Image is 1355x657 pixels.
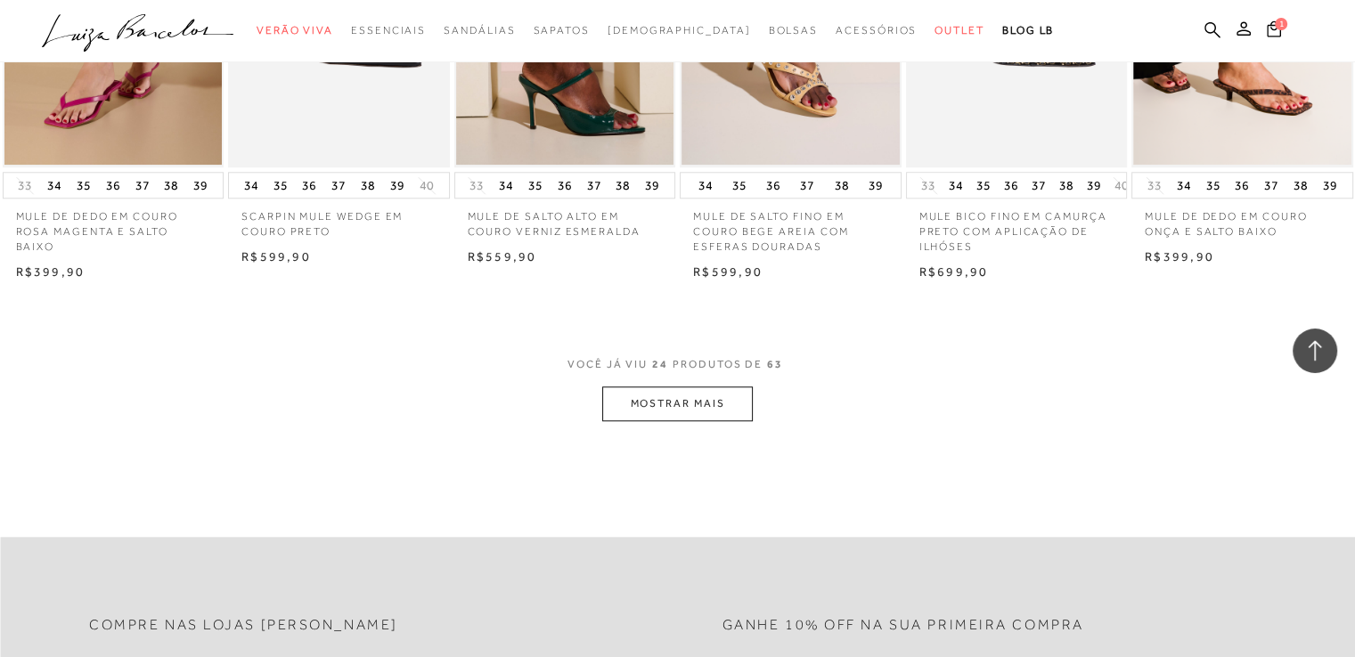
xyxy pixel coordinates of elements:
button: 38 [159,173,184,198]
span: 1 [1275,18,1287,30]
span: R$399,90 [1145,249,1214,264]
button: 37 [326,173,351,198]
span: R$559,90 [468,249,537,264]
button: 36 [101,173,126,198]
button: 34 [239,173,264,198]
span: R$599,90 [241,249,311,264]
button: 1 [1261,20,1286,44]
button: 36 [999,173,1024,198]
span: VOCÊ JÁ VIU PRODUTOS DE [567,358,788,370]
button: 38 [829,173,854,198]
a: categoryNavScreenReaderText [533,14,589,47]
a: MULE BICO FINO EM CAMURÇA PRETO COM APLICAÇÃO DE ILHÓSES [906,199,1128,254]
button: 35 [523,173,548,198]
button: 38 [1288,173,1313,198]
button: 38 [1054,173,1079,198]
button: 33 [464,177,489,194]
button: 39 [640,173,665,198]
button: 33 [916,177,941,194]
a: categoryNavScreenReaderText [836,14,917,47]
span: Bolsas [768,24,818,36]
h2: Ganhe 10% off na sua primeira compra [722,617,1084,634]
span: R$399,90 [16,264,86,279]
h2: Compre nas lojas [PERSON_NAME] [89,617,398,634]
a: MULE DE SALTO ALTO EM COURO VERNIZ ESMERALDA [454,199,676,239]
button: 38 [355,173,380,198]
span: Sandálias [444,24,515,36]
a: categoryNavScreenReaderText [257,14,333,47]
button: 35 [268,173,293,198]
a: categoryNavScreenReaderText [351,14,426,47]
button: 34 [1171,173,1196,198]
button: 34 [693,173,718,198]
span: Acessórios [836,24,917,36]
button: 36 [761,173,786,198]
span: Essenciais [351,24,426,36]
a: MULE DE DEDO EM COURO ONÇA E SALTO BAIXO [1131,199,1353,239]
span: BLOG LB [1002,24,1054,36]
span: Verão Viva [257,24,333,36]
button: 40 [1109,177,1134,194]
button: 35 [727,173,752,198]
button: 33 [12,177,37,194]
button: 37 [795,173,820,198]
button: 37 [1026,173,1051,198]
span: R$699,90 [919,264,989,279]
button: 35 [71,173,96,198]
button: 39 [385,173,410,198]
button: 38 [610,173,635,198]
button: 39 [863,173,888,198]
button: 37 [582,173,607,198]
a: noSubCategoriesText [608,14,751,47]
button: 34 [494,173,518,198]
button: 39 [1318,173,1343,198]
a: BLOG LB [1002,14,1054,47]
button: 36 [552,173,577,198]
button: MOSTRAR MAIS [602,386,752,421]
span: Sapatos [533,24,589,36]
a: MULE DE DEDO EM COURO ROSA MAGENTA E SALTO BAIXO [3,199,224,254]
span: R$599,90 [693,264,763,279]
button: 34 [42,173,67,198]
span: [DEMOGRAPHIC_DATA] [608,24,751,36]
button: 35 [1200,173,1225,198]
button: 36 [297,173,322,198]
span: 63 [767,358,783,370]
button: 37 [1259,173,1284,198]
button: 39 [1082,173,1106,198]
button: 37 [130,173,155,198]
a: MULE DE SALTO FINO EM COURO BEGE AREIA COM ESFERAS DOURADAS [680,199,902,254]
button: 40 [414,177,439,194]
a: categoryNavScreenReaderText [768,14,818,47]
span: Outlet [935,24,984,36]
a: SCARPIN MULE WEDGE EM COURO PRETO [228,199,450,239]
span: 24 [652,358,668,370]
a: categoryNavScreenReaderText [444,14,515,47]
button: 33 [1142,177,1167,194]
button: 36 [1229,173,1254,198]
a: categoryNavScreenReaderText [935,14,984,47]
button: 34 [943,173,968,198]
button: 35 [971,173,996,198]
button: 39 [188,173,213,198]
